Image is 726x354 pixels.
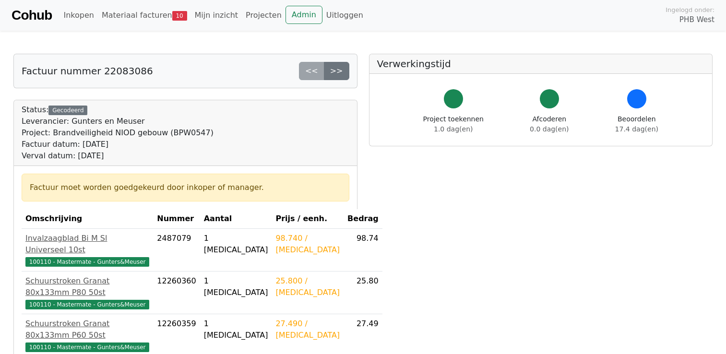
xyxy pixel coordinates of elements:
[615,114,658,134] div: Beoordelen
[344,229,382,271] td: 98.74
[12,4,52,27] a: Cohub
[98,6,191,25] a: Materiaal facturen10
[25,318,149,341] div: Schuurstroken Granat 80x133mm P60 50st
[242,6,286,25] a: Projecten
[204,275,268,298] div: 1 [MEDICAL_DATA]
[22,150,214,162] div: Verval datum: [DATE]
[22,65,153,77] h5: Factuur nummer 22083086
[275,318,340,341] div: 27.490 / [MEDICAL_DATA]
[25,300,149,309] span: 100110 - Mastermate - Gunters&Meuser
[22,116,214,127] div: Leverancier: Gunters en Meuser
[22,104,214,162] div: Status:
[434,125,473,133] span: 1.0 dag(en)
[423,114,484,134] div: Project toekennen
[530,114,569,134] div: Afcoderen
[615,125,658,133] span: 17.4 dag(en)
[530,125,569,133] span: 0.0 dag(en)
[22,127,214,139] div: Project: Brandveiligheid NIOD gebouw (BPW0547)
[153,229,200,271] td: 2487079
[22,209,153,229] th: Omschrijving
[344,271,382,314] td: 25.80
[204,233,268,256] div: 1 [MEDICAL_DATA]
[153,209,200,229] th: Nummer
[25,342,149,352] span: 100110 - Mastermate - Gunters&Meuser
[286,6,322,24] a: Admin
[272,209,344,229] th: Prijs / eenh.
[30,182,341,193] div: Factuur moet worden goedgekeurd door inkoper of manager.
[25,275,149,298] div: Schuurstroken Granat 80x133mm P80 50st
[191,6,242,25] a: Mijn inzicht
[172,11,187,21] span: 10
[679,14,714,25] span: PHB West
[60,6,97,25] a: Inkopen
[344,209,382,229] th: Bedrag
[204,318,268,341] div: 1 [MEDICAL_DATA]
[25,257,149,267] span: 100110 - Mastermate - Gunters&Meuser
[153,271,200,314] td: 12260360
[666,5,714,14] span: Ingelogd onder:
[25,233,149,256] div: Invalzaagblad Bi M Sl Universeel 10st
[322,6,367,25] a: Uitloggen
[377,58,705,70] h5: Verwerkingstijd
[25,233,149,267] a: Invalzaagblad Bi M Sl Universeel 10st100110 - Mastermate - Gunters&Meuser
[48,106,87,115] div: Gecodeerd
[22,139,214,150] div: Factuur datum: [DATE]
[324,62,349,80] a: >>
[275,275,340,298] div: 25.800 / [MEDICAL_DATA]
[25,318,149,353] a: Schuurstroken Granat 80x133mm P60 50st100110 - Mastermate - Gunters&Meuser
[275,233,340,256] div: 98.740 / [MEDICAL_DATA]
[25,275,149,310] a: Schuurstroken Granat 80x133mm P80 50st100110 - Mastermate - Gunters&Meuser
[200,209,272,229] th: Aantal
